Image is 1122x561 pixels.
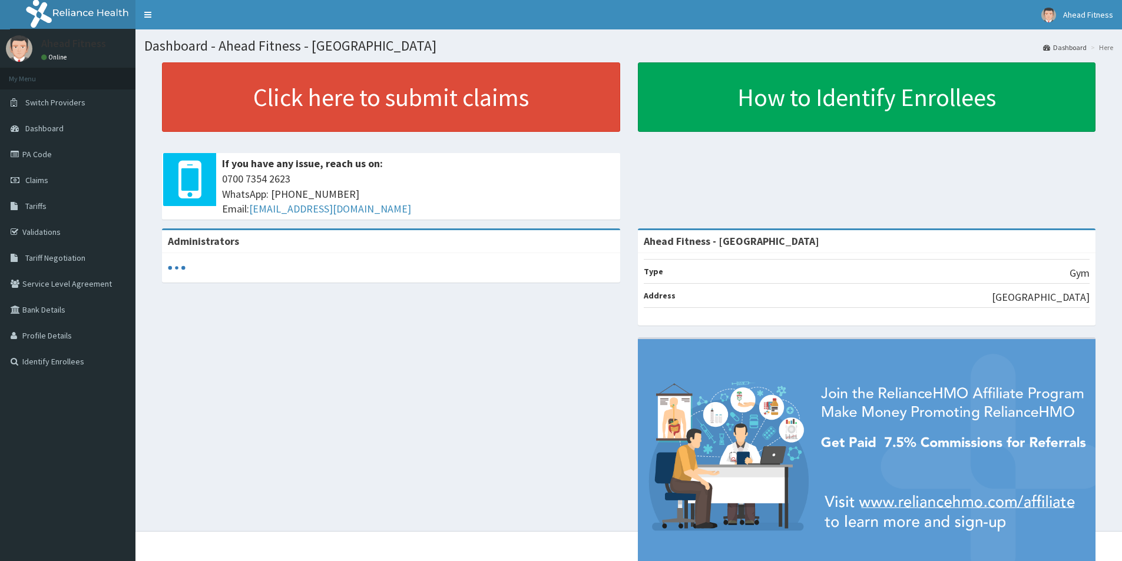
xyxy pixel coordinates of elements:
[1041,8,1056,22] img: User Image
[25,253,85,263] span: Tariff Negotiation
[222,157,383,170] b: If you have any issue, reach us on:
[6,35,32,62] img: User Image
[638,62,1096,132] a: How to Identify Enrollees
[992,290,1090,305] p: [GEOGRAPHIC_DATA]
[1043,42,1087,52] a: Dashboard
[644,234,819,248] strong: Ahead Fitness - [GEOGRAPHIC_DATA]
[144,38,1113,54] h1: Dashboard - Ahead Fitness - [GEOGRAPHIC_DATA]
[162,62,620,132] a: Click here to submit claims
[25,123,64,134] span: Dashboard
[41,38,106,49] p: Ahead Fitness
[644,290,676,301] b: Address
[25,97,85,108] span: Switch Providers
[25,201,47,211] span: Tariffs
[25,175,48,185] span: Claims
[168,259,186,277] svg: audio-loading
[644,266,663,277] b: Type
[249,202,411,215] a: [EMAIL_ADDRESS][DOMAIN_NAME]
[168,234,239,248] b: Administrators
[222,171,614,217] span: 0700 7354 2623 WhatsApp: [PHONE_NUMBER] Email:
[1070,265,1090,281] p: Gym
[1063,9,1113,20] span: Ahead Fitness
[41,53,69,61] a: Online
[1088,42,1113,52] li: Here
